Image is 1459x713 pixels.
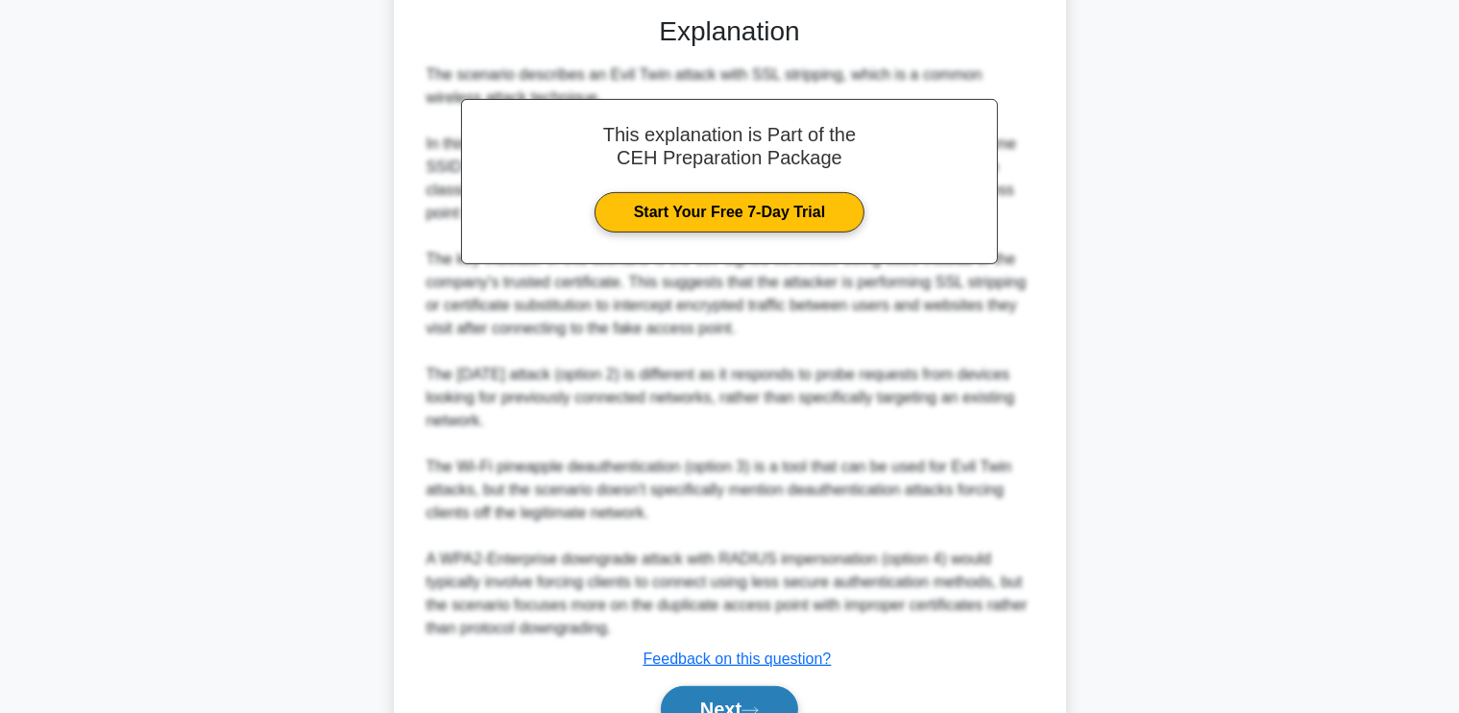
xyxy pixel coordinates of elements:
[430,15,1030,48] h3: Explanation
[644,651,832,667] a: Feedback on this question?
[595,192,864,233] a: Start Your Free 7-Day Trial
[426,63,1033,640] div: The scenario describes an Evil Twin attack with SSL stripping, which is a common wireless attack ...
